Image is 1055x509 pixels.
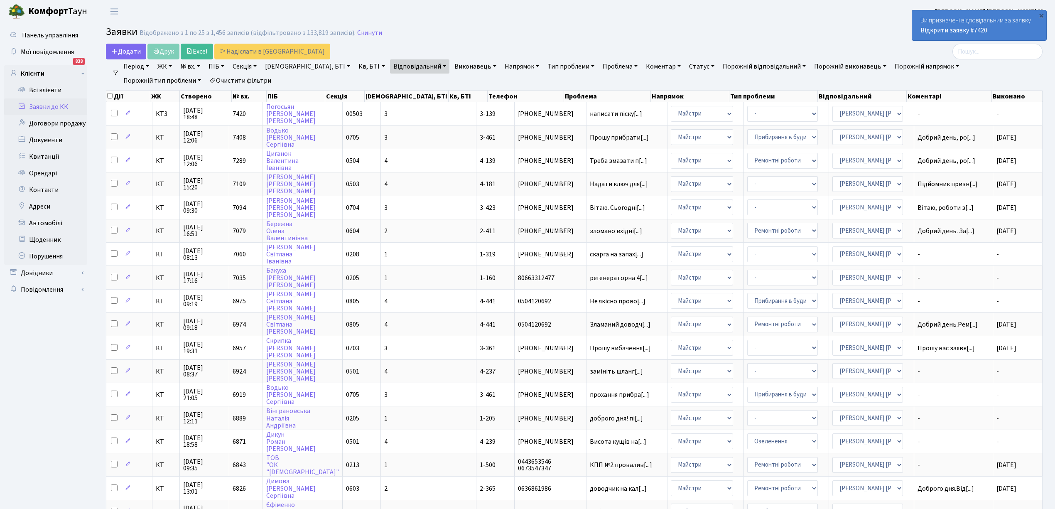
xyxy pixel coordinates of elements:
[518,485,583,492] span: 0636861986
[501,59,542,74] a: Напрямок
[183,388,226,401] span: [DATE] 21:05
[266,477,316,500] a: Димова[PERSON_NAME]Сергіївна
[518,298,583,305] span: 0504120692
[599,59,641,74] a: Проблема
[996,203,1016,212] span: [DATE]
[918,203,974,212] span: Вітаю, роботи з[...]
[156,157,176,164] span: КТ
[480,226,496,236] span: 2-411
[233,460,246,470] span: 6843
[480,133,496,142] span: 3-461
[4,215,87,231] a: Автомобілі
[384,390,388,399] span: 3
[156,415,176,422] span: КТ
[266,102,316,125] a: Погосьян[PERSON_NAME][PERSON_NAME]
[518,321,583,328] span: 0504120692
[111,47,141,56] span: Додати
[384,320,388,329] span: 4
[181,44,213,59] a: Excel
[590,484,647,493] span: доводчик на кал[...]
[156,345,176,352] span: КТ
[346,437,359,446] span: 0501
[233,297,246,306] span: 6975
[384,344,388,353] span: 3
[156,251,176,258] span: КТ
[177,59,204,74] a: № вх.
[451,59,500,74] a: Виконавець
[590,297,645,306] span: Не якісно прово[...]
[996,109,999,118] span: -
[4,27,87,44] a: Панель управління
[518,251,583,258] span: [PHONE_NUMBER]
[4,148,87,165] a: Квитанції
[106,44,146,59] a: Додати
[346,320,359,329] span: 0805
[590,226,642,236] span: зломано вхідні[...]
[106,91,150,102] th: Дії
[183,435,226,448] span: [DATE] 18:58
[156,485,176,492] span: КТ
[183,411,226,425] span: [DATE] 12:11
[449,91,488,102] th: Кв, БТІ
[4,248,87,265] a: Порушення
[4,231,87,248] a: Щоденник
[590,460,652,470] span: КПП №2 провалив[...]
[590,390,649,399] span: прохання прибра[...]
[384,109,388,118] span: 3
[346,390,359,399] span: 0705
[266,196,316,219] a: [PERSON_NAME][PERSON_NAME][PERSON_NAME]
[564,91,651,102] th: Проблема
[518,391,583,398] span: [PHONE_NUMBER]
[140,29,356,37] div: Відображено з 1 по 25 з 1,456 записів (відфільтровано з 133,819 записів).
[266,360,316,383] a: [PERSON_NAME][PERSON_NAME][PERSON_NAME]
[346,484,359,493] span: 0603
[590,109,642,118] span: написати піску[...]
[346,203,359,212] span: 0704
[4,65,87,82] a: Клієнти
[518,438,583,445] span: [PHONE_NUMBER]
[384,226,388,236] span: 2
[996,250,999,259] span: -
[384,133,388,142] span: 3
[183,248,226,261] span: [DATE] 08:13
[480,297,496,306] span: 4-441
[996,484,1016,493] span: [DATE]
[918,298,989,305] span: -
[266,313,316,336] a: [PERSON_NAME]Світлана[PERSON_NAME]
[996,297,999,306] span: -
[686,59,718,74] a: Статус
[480,320,496,329] span: 4-441
[719,59,809,74] a: Порожній відповідальний
[4,132,87,148] a: Документи
[346,226,359,236] span: 0604
[920,26,987,35] a: Відкрити заявку #7420
[518,345,583,352] span: [PHONE_NUMBER]
[233,367,246,376] span: 6924
[384,156,388,165] span: 4
[996,156,1016,165] span: [DATE]
[156,275,176,281] span: КТ
[156,181,176,187] span: КТ
[346,133,359,142] span: 0705
[365,91,449,102] th: [DEMOGRAPHIC_DATA], БТІ
[183,318,226,331] span: [DATE] 09:18
[346,109,363,118] span: 00503
[480,484,496,493] span: 2-365
[8,3,25,20] img: logo.png
[233,437,246,446] span: 6871
[480,367,496,376] span: 4-237
[233,273,246,283] span: 7035
[156,321,176,328] span: КТ
[518,134,583,141] span: [PHONE_NUMBER]
[183,341,226,354] span: [DATE] 19:31
[891,59,962,74] a: Порожній напрямок
[262,59,353,74] a: [DEMOGRAPHIC_DATA], БТІ
[518,228,583,234] span: [PHONE_NUMBER]
[818,91,907,102] th: Відповідальний
[518,157,583,164] span: [PHONE_NUMBER]
[518,368,583,375] span: [PHONE_NUMBER]
[996,460,1016,470] span: [DATE]
[156,368,176,375] span: КТ
[480,109,496,118] span: 3-139
[232,91,267,102] th: № вх.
